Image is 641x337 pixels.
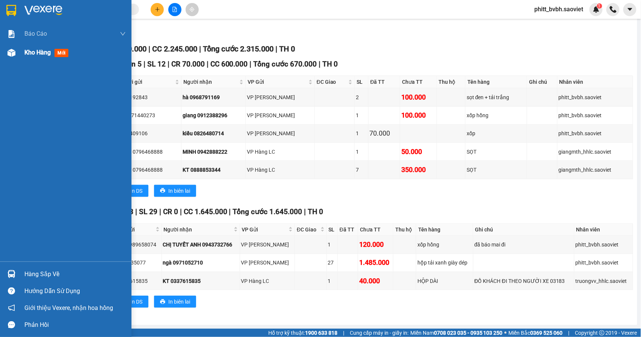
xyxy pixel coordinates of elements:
div: 50.000 [401,147,435,157]
span: Báo cáo [24,29,47,38]
span: notification [8,304,15,311]
div: CHỊ TUYẾT ANH 0943732766 [163,240,239,249]
span: | [180,207,182,216]
div: 0365192843 [118,93,180,101]
strong: 0708 023 035 - 0935 103 250 [434,330,503,336]
span: 1 [598,3,601,9]
img: warehouse-icon [8,270,15,278]
div: ĐỒ KHÁCH ĐI THEO NGƯỜI XE 03183 [475,277,573,285]
span: | [135,207,137,216]
div: 1 [328,240,336,249]
span: CR 0 [163,207,178,216]
div: 2 [356,93,367,101]
td: VP Bảo Hà [246,125,315,143]
div: VP Hàng LC [247,148,313,156]
span: file-add [172,7,177,12]
div: phitt_bvbh.saoviet [576,258,632,267]
div: Hàng sắp về [24,269,126,280]
div: SỌT [467,148,526,156]
th: Thu hộ [437,76,466,88]
span: | [199,44,201,53]
div: MINH 0942888222 [183,148,244,156]
span: ĐC Giao [317,78,347,86]
span: | [148,44,150,53]
div: 40.000 [359,276,392,286]
span: Người gửi [118,78,174,86]
span: Kho hàng [24,49,51,56]
span: | [568,329,570,337]
div: 1 [356,111,367,119]
span: Hỗ trợ kỹ thuật: [268,329,337,337]
th: Chưa TT [400,76,437,88]
span: ⚪️ [505,331,507,334]
div: phitt_bvbh.saoviet [559,93,632,101]
button: caret-down [623,3,636,16]
span: Người nhận [183,78,238,86]
span: Cung cấp máy in - giấy in: [350,329,408,337]
img: phone-icon [610,6,617,13]
div: truongvv_hhlc.saoviet [576,277,632,285]
div: SỌT [467,166,526,174]
div: VP Hàng LC [241,277,293,285]
span: Người nhận [164,225,232,234]
div: 350.000 [401,165,435,175]
div: xốp hồng [467,111,526,119]
div: giangmth_hhlc.saoviet [559,166,632,174]
span: Giới thiệu Vexere, nhận hoa hồng [24,303,113,313]
span: copyright [599,330,605,335]
div: 27 [328,258,336,267]
div: VP Hàng LC [247,166,313,174]
div: phitt_bvbh.saoviet [576,240,632,249]
div: KT 0971440273 [118,111,180,119]
td: VP Bảo Hà [246,88,315,106]
th: Ghi chú [473,224,574,236]
div: 100.000 [401,92,435,103]
td: VP Bảo Hà [246,107,315,125]
div: KT 0888853344 [183,166,244,174]
span: plus [155,7,160,12]
span: | [229,207,231,216]
span: Người gửi [111,225,154,234]
span: Tổng cước 2.315.000 [203,44,274,53]
div: VP [PERSON_NAME] [247,111,313,119]
span: mới [54,49,68,57]
th: Thu hộ [393,224,416,236]
div: giangmth_hhlc.saoviet [559,148,632,156]
div: VP [PERSON_NAME] [247,129,313,138]
span: In DS [130,298,142,306]
div: 1.485.000 [359,257,392,268]
div: 100.000 [401,110,435,121]
div: kiều 0826480714 [183,129,244,138]
span: CC 2.245.000 [152,44,197,53]
span: SL 29 [139,207,157,216]
span: Miền Bắc [509,329,563,337]
td: VP Hàng LC [240,272,295,290]
span: Đơn 3 [113,207,133,216]
div: xốp hồng [417,240,472,249]
td: VP Bảo Hà [240,236,295,254]
div: phitt_bvbh.saoviet [559,111,632,119]
span: | [250,60,252,68]
span: SL 12 [147,60,166,68]
div: THẢO 0796468888 [118,148,180,156]
div: 70.000 [370,128,399,139]
span: VP Gửi [242,225,287,234]
span: | [304,207,306,216]
div: đã báo mai đi [475,240,573,249]
div: ngà 0971052710 [163,258,239,267]
span: question-circle [8,287,15,295]
div: giang 0912388296 [183,111,244,119]
span: In biên lai [168,298,190,306]
div: nhung 0989658074 [110,240,160,249]
div: kt 0978735077 [110,258,160,267]
td: VP Bảo Hà [240,254,295,272]
th: Nhân viên [574,224,633,236]
div: 1 [356,129,367,138]
div: hà 0968791169 [183,93,244,101]
span: | [319,60,321,68]
span: Đơn 5 [122,60,142,68]
div: phitt_bvbh.saoviet [559,129,632,138]
span: printer [160,299,165,305]
strong: 0369 525 060 [531,330,563,336]
div: xốp [467,129,526,138]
